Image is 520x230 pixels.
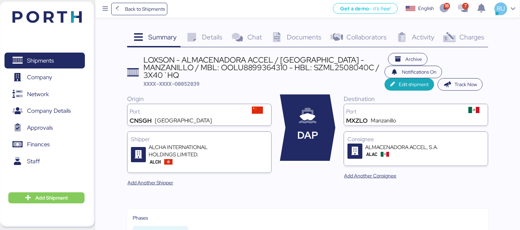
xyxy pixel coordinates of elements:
[27,123,53,133] span: Approvals
[149,144,232,159] div: ALCHA INTERNATIONAL HOLDINGS LIMITED.
[287,33,321,42] span: Documents
[27,139,50,149] span: Finances
[5,120,85,136] a: Approvals
[438,78,483,91] button: Track Now
[27,106,71,116] span: Company Details
[155,118,212,123] div: [GEOGRAPHIC_DATA]
[133,214,483,222] div: Phases
[346,118,368,123] div: MXZLO
[388,53,428,65] button: Archive
[402,68,437,76] span: Notifications On
[27,56,54,66] span: Shipments
[346,33,387,42] span: Collaborators
[338,169,402,182] button: Add Another Consignee
[497,4,505,13] span: RU
[202,33,222,42] span: Details
[455,80,477,89] span: Track Now
[371,118,396,123] div: Manzanillo
[418,5,434,12] div: English
[130,109,246,114] div: Port
[111,3,168,15] a: Back to Shipments
[5,137,85,153] a: Finances
[344,172,396,180] span: Add Another Consignee
[365,144,448,151] div: ALMACENADORA ACCEL, S.A.
[127,94,272,103] div: Origin
[347,135,484,144] div: Consignee
[143,80,200,87] span: XXXX-XXXX-O0052039
[405,55,422,63] span: Archive
[5,153,85,169] a: Staff
[344,94,488,103] div: Destination
[385,66,442,78] button: Notifications On
[27,156,40,166] span: Staff
[131,135,268,144] div: Shipper
[8,192,85,203] button: Add Shipment
[122,176,179,189] button: Add Another Shipper
[412,33,434,42] span: Activity
[5,103,85,119] a: Company Details
[27,89,49,99] span: Network
[5,70,85,85] a: Company
[148,33,177,42] span: Summary
[125,5,165,13] span: Back to Shipments
[385,78,434,91] button: Edit shipment
[99,3,111,15] button: Menu
[5,86,85,102] a: Network
[346,109,462,114] div: Port
[130,118,152,123] div: CNSGH
[35,194,68,202] span: Add Shipment
[297,128,318,143] span: DAP
[143,56,385,79] div: LOXSON - ALMACENADORA ACCEL / [GEOGRAPHIC_DATA] - MANZANILLO / MBL: OOLU8899364310 - HBL: SZML250...
[5,53,85,68] a: Shipments
[459,33,484,42] span: Charges
[27,72,52,82] span: Company
[399,80,429,89] span: Edit shipment
[127,178,173,187] span: Add Another Shipper
[247,33,262,42] span: Chat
